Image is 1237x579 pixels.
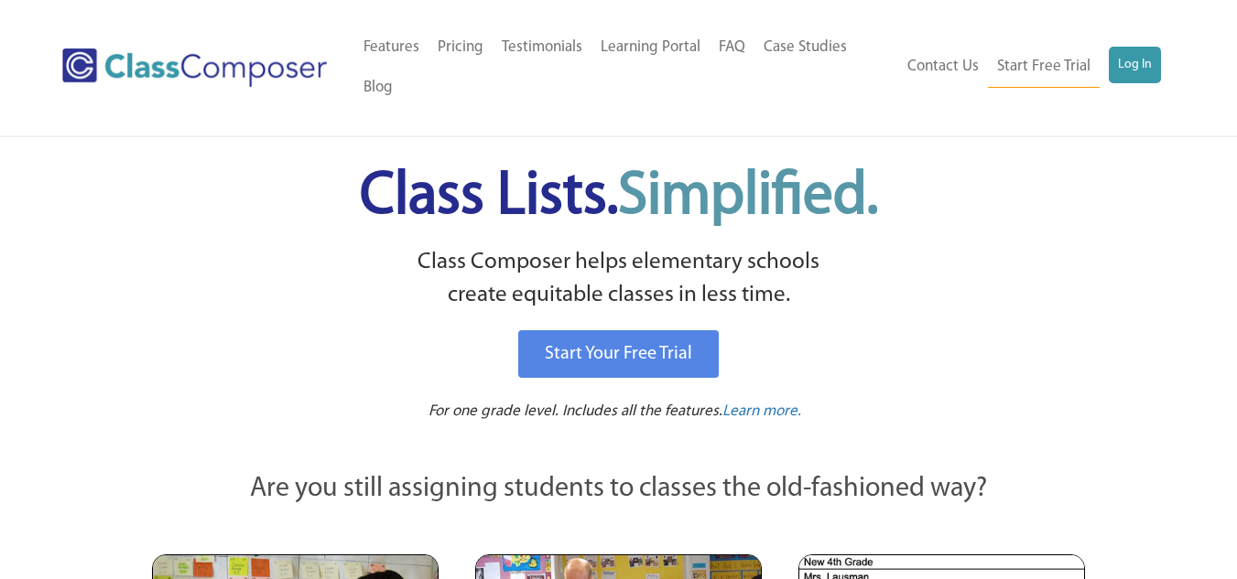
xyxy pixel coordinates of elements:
p: Are you still assigning students to classes the old-fashioned way? [152,469,1086,509]
a: Learn more. [722,401,801,424]
span: Class Lists. [360,167,878,227]
a: Pricing [429,27,493,68]
p: Class Composer helps elementary schools create equitable classes in less time. [149,246,1089,313]
nav: Header Menu [354,27,897,108]
a: Blog [354,68,402,108]
a: Features [354,27,429,68]
a: Log In [1109,47,1161,83]
a: Start Your Free Trial [518,330,719,378]
a: Case Studies [754,27,856,68]
a: Learning Portal [591,27,710,68]
span: For one grade level. Includes all the features. [429,403,722,419]
a: Contact Us [898,47,988,87]
a: Start Free Trial [988,47,1100,88]
a: FAQ [710,27,754,68]
a: Testimonials [493,27,591,68]
span: Start Your Free Trial [545,345,692,363]
img: Class Composer [62,48,327,87]
nav: Header Menu [896,47,1161,88]
span: Learn more. [722,403,801,419]
span: Simplified. [618,167,878,227]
